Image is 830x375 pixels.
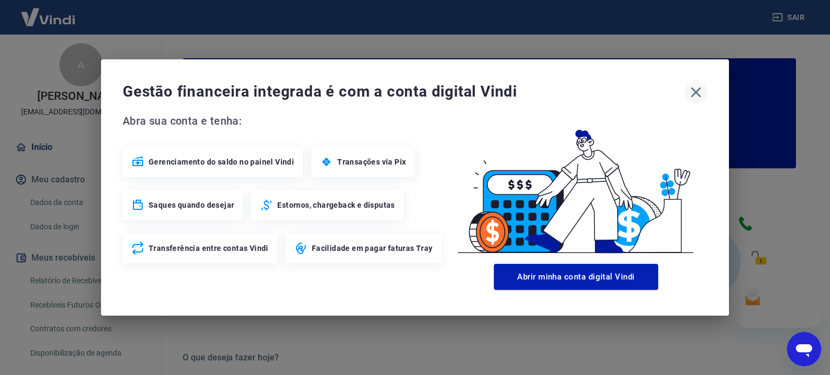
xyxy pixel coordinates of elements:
[787,332,821,366] iframe: Botão para abrir a janela de mensagens
[337,156,406,167] span: Transações via Pix
[149,243,269,254] span: Transferência entre contas Vindi
[494,264,658,290] button: Abrir minha conta digital Vindi
[312,243,433,254] span: Facilidade em pagar faturas Tray
[123,112,445,129] span: Abra sua conta e tenha:
[277,200,394,210] span: Estornos, chargeback e disputas
[149,156,294,167] span: Gerenciamento do saldo no painel Vindi
[123,81,685,103] span: Gestão financeira integrada é com a conta digital Vindi
[735,304,821,328] iframe: Mensagem da empresa
[445,112,707,260] img: Good Billing
[149,200,234,210] span: Saques quando desejar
